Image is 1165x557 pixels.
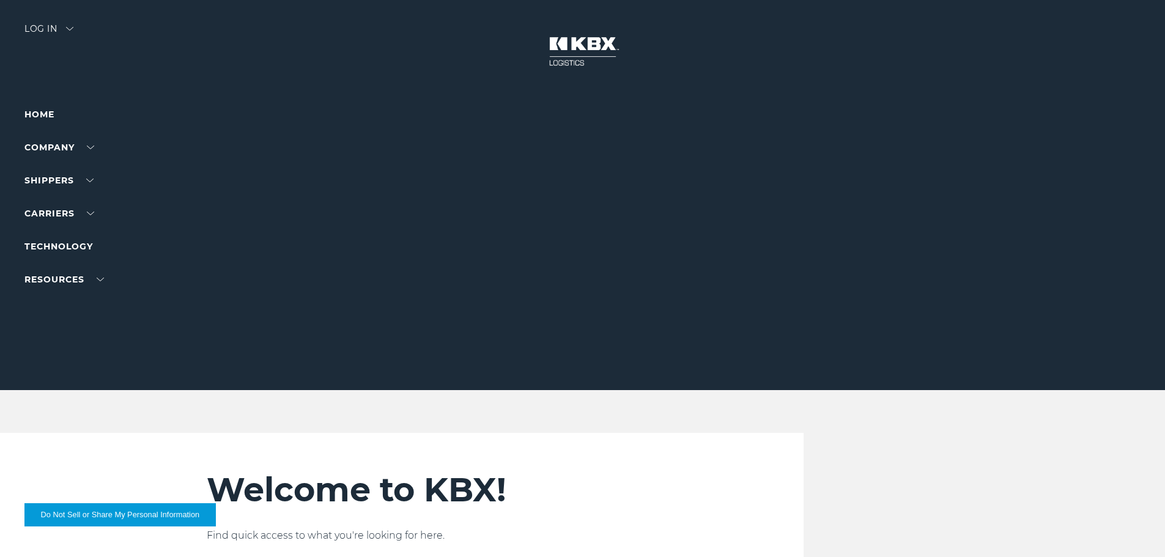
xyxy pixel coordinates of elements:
[24,142,94,153] a: Company
[24,208,94,219] a: Carriers
[24,503,216,526] button: Do Not Sell or Share My Personal Information
[24,274,104,285] a: RESOURCES
[24,175,94,186] a: SHIPPERS
[537,24,629,78] img: kbx logo
[24,109,54,120] a: Home
[24,24,73,42] div: Log in
[66,27,73,31] img: arrow
[24,241,93,252] a: Technology
[207,470,731,510] h2: Welcome to KBX!
[207,528,731,543] p: Find quick access to what you're looking for here.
